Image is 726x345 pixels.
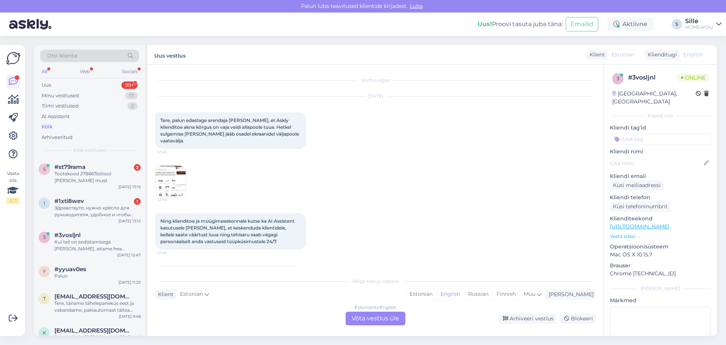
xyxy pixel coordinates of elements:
[54,273,141,279] div: Palun
[42,81,51,89] div: Uus
[54,300,141,314] div: Tere, täname tähelepanekus eest ja vabandame, pakiautomaat täitsa olemas aga jah tuleb [PERSON_NA...
[406,289,436,300] div: Estonian
[54,327,133,334] span: kerttupariots@gmail.com
[125,92,138,100] div: 17
[610,233,711,240] p: Vaata edasi ...
[47,52,77,60] span: Otsi kliente
[672,19,682,30] div: S
[155,290,174,298] div: Klient
[54,205,141,218] div: Здравствуте, нужно кресло для руководителя, удобное и чтобы раскладывалось
[43,234,46,240] span: 3
[78,67,92,76] div: Web
[492,289,520,300] div: Finnish
[157,149,186,155] span: 12:45
[42,102,79,110] div: Tiimi vestlused
[54,232,81,239] span: #3vosljnl
[611,51,634,59] span: Estonian
[355,304,396,311] div: Estonian to English
[610,297,711,304] p: Märkmed
[478,20,492,28] b: Uus!
[546,290,594,298] div: [PERSON_NAME]
[127,102,138,110] div: 2
[628,73,678,82] div: # 3vosljnl
[40,67,49,76] div: All
[155,166,186,196] img: Attachment
[610,285,711,292] div: [PERSON_NAME]
[121,67,139,76] div: Socials
[42,113,70,120] div: AI Assistent
[157,250,186,256] span: 12:46
[118,184,141,190] div: [DATE] 13:19
[436,289,464,300] div: English
[346,312,405,325] div: Võta vestlus üle
[645,51,677,59] div: Klienditugi
[43,269,46,274] span: y
[586,51,605,59] div: Klient
[610,194,711,201] p: Kliendi telefon
[43,296,46,301] span: t
[180,290,203,298] span: Estonian
[610,172,711,180] p: Kliendi email
[54,164,85,170] span: #st79rama
[154,50,186,60] label: Uus vestlus
[43,330,46,336] span: k
[42,134,73,141] div: Arhiveeritud
[42,92,79,100] div: Minu vestlused
[42,123,53,131] div: Kõik
[610,180,664,190] div: Küsi meiliaadressi
[478,20,563,29] div: Proovi tasuta juba täna:
[408,3,425,9] span: Luba
[685,18,721,30] a: SilleHOME4YOU
[610,124,711,132] p: Kliendi tag'id
[160,117,300,144] span: Tere, palun edastage arendaja [PERSON_NAME], et Askly klienditoe akna kõrgus on vaja veidi allapo...
[610,159,702,167] input: Lisa nimi
[610,223,669,230] a: [URL][DOMAIN_NAME]
[160,218,296,244] span: Ning klienditoe ja müügimeeskonnale kutse ka AI Assistent kasutusele [PERSON_NAME], et keskenduda...
[610,148,711,156] p: Kliendi nimi
[73,147,106,154] span: Kõik vestlused
[134,198,141,205] div: 1
[685,24,713,30] div: HOME4YOU
[121,81,138,89] div: 99+
[566,17,598,31] button: Emailid
[610,262,711,270] p: Brauser
[6,51,20,66] img: Askly Logo
[610,133,711,145] input: Lisa tag
[54,239,141,252] div: Kui teil on sedistamisega [PERSON_NAME], aitame hea meelega. Siin saate broneerida aja kõneks: [U...
[43,166,46,172] span: s
[134,164,141,171] div: 3
[610,270,711,278] p: Chrome [TECHNICAL_ID]
[610,215,711,223] p: Klienditeekond
[685,18,713,24] div: Sille
[54,266,86,273] span: #yyuav0es
[155,77,596,84] div: Vestlus algas
[6,170,20,204] div: Vaata siia
[617,76,619,81] span: 3
[155,278,596,285] div: Valige keel ja vastake
[498,314,557,324] div: Arhiveeri vestlus
[6,197,20,204] div: 2 / 3
[524,290,535,297] span: Muu
[560,314,596,324] div: Blokeeri
[119,314,141,319] div: [DATE] 9:48
[158,197,186,202] span: 12:45
[117,252,141,258] div: [DATE] 12:47
[155,93,596,100] div: [DATE]
[118,218,141,224] div: [DATE] 13:12
[610,201,671,212] div: Küsi telefoninumbrit
[612,90,696,106] div: [GEOGRAPHIC_DATA], [GEOGRAPHIC_DATA]
[683,51,703,59] span: English
[610,112,711,119] div: Kliendi info
[464,289,492,300] div: Russian
[607,17,653,31] div: Aktiivne
[610,243,711,251] p: Operatsioonisüsteem
[678,73,709,82] span: Online
[54,198,84,205] span: #1xti8wev
[54,170,141,184] div: Tootekood 27866Töötool [PERSON_NAME] must
[118,279,141,285] div: [DATE] 11:25
[43,200,45,206] span: 1
[610,251,711,259] p: Mac OS X 10.15.7
[54,293,133,300] span: triin.ylesoo@gmail.com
